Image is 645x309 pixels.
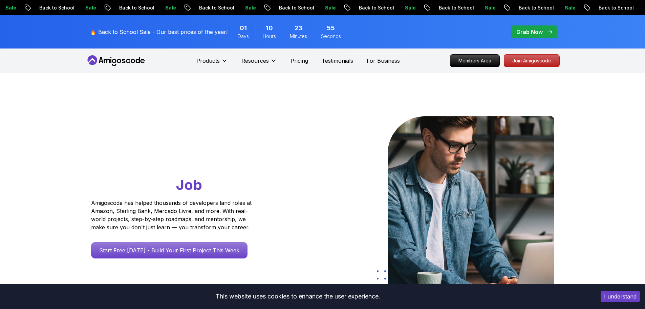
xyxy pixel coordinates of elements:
[176,176,202,193] span: Job
[266,23,273,33] span: 10 Hours
[108,4,154,11] p: Back to School
[196,57,220,65] p: Products
[348,4,394,11] p: Back to School
[241,57,277,70] button: Resources
[450,55,499,67] p: Members Area
[91,116,278,195] h1: Go From Learning to Hired: Master Java, Spring Boot & Cloud Skills That Get You the
[321,33,341,40] span: Seconds
[508,4,554,11] p: Back to School
[74,4,96,11] p: Sale
[554,4,575,11] p: Sale
[234,4,256,11] p: Sale
[367,57,400,65] a: For Business
[504,54,560,67] a: Join Amigoscode
[90,28,228,36] p: 🔥 Back to School Sale - Our best prices of the year!
[474,4,495,11] p: Sale
[154,4,176,11] p: Sale
[516,28,543,36] p: Grab Now
[394,4,415,11] p: Sale
[290,33,307,40] span: Minutes
[28,4,74,11] p: Back to School
[263,33,276,40] span: Hours
[601,291,640,302] button: Accept cookies
[240,23,247,33] span: 1 Days
[91,199,254,231] p: Amigoscode has helped thousands of developers land roles at Amazon, Starling Bank, Mercado Livre,...
[314,4,336,11] p: Sale
[504,55,559,67] p: Join Amigoscode
[238,33,249,40] span: Days
[291,57,308,65] a: Pricing
[241,57,269,65] p: Resources
[5,289,590,304] div: This website uses cookies to enhance the user experience.
[268,4,314,11] p: Back to School
[322,57,353,65] a: Testimonials
[196,57,228,70] button: Products
[327,23,335,33] span: 55 Seconds
[450,54,500,67] a: Members Area
[428,4,474,11] p: Back to School
[188,4,234,11] p: Back to School
[91,242,248,258] a: Start Free [DATE] - Build Your First Project This Week
[388,116,554,291] img: hero
[295,23,302,33] span: 23 Minutes
[587,4,633,11] p: Back to School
